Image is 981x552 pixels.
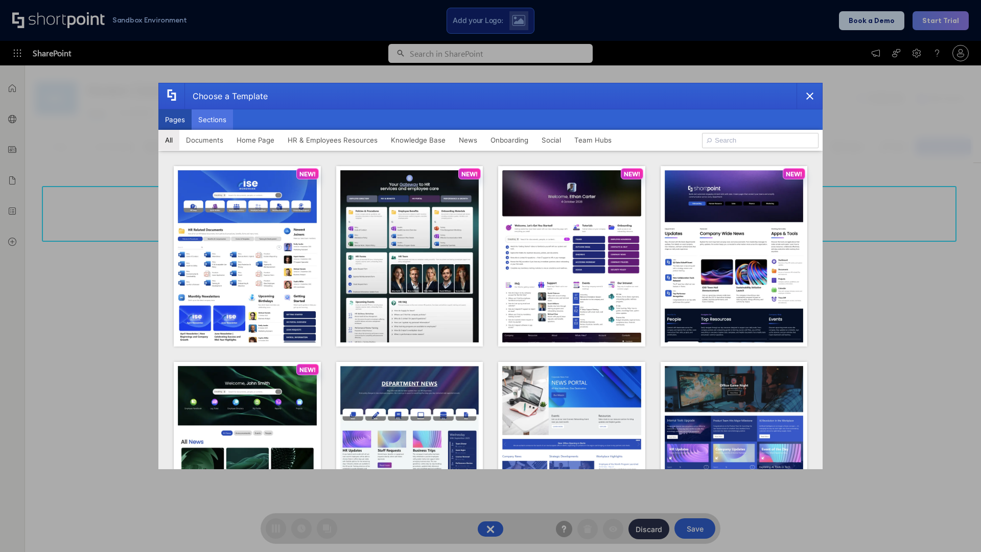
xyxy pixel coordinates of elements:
[281,130,384,150] button: HR & Employees Resources
[568,130,618,150] button: Team Hubs
[158,109,192,130] button: Pages
[384,130,452,150] button: Knowledge Base
[158,130,179,150] button: All
[299,170,316,178] p: NEW!
[484,130,535,150] button: Onboarding
[461,170,478,178] p: NEW!
[624,170,640,178] p: NEW!
[299,366,316,374] p: NEW!
[452,130,484,150] button: News
[192,109,233,130] button: Sections
[930,503,981,552] iframe: Chat Widget
[535,130,568,150] button: Social
[184,83,268,109] div: Choose a Template
[179,130,230,150] button: Documents
[158,83,823,469] div: template selector
[230,130,281,150] button: Home Page
[702,133,819,148] input: Search
[786,170,802,178] p: NEW!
